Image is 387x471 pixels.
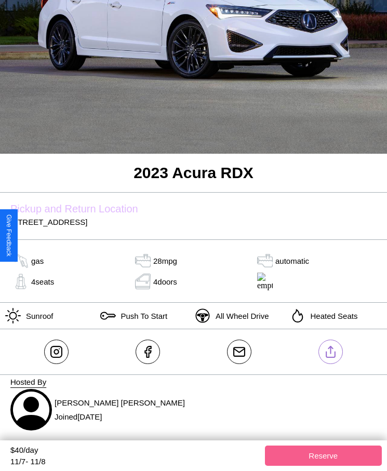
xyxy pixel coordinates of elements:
img: gas [10,274,31,289]
div: Give Feedback [5,214,12,257]
p: Sunroof [21,309,54,323]
p: gas [31,254,44,268]
p: [PERSON_NAME] [PERSON_NAME] [55,396,185,410]
p: 4 seats [31,275,54,289]
div: 11 / 7 - 11 / 8 [10,457,260,466]
img: door [132,274,153,289]
p: Hosted By [10,375,377,389]
p: 4 doors [153,275,177,289]
button: Reserve [265,446,382,466]
p: All Wheel Drive [210,309,269,323]
label: Pickup and Return Location [10,203,377,215]
p: 28 mpg [153,254,177,268]
p: Joined [DATE] [55,410,185,424]
img: empty [255,273,275,290]
p: automatic [275,254,309,268]
p: Heated Seats [305,309,358,323]
div: $ 40 /day [10,446,260,457]
img: gas [10,253,31,268]
img: tank [132,253,153,268]
p: [STREET_ADDRESS] [10,215,377,229]
p: Push To Start [116,309,168,323]
img: gas [255,253,275,268]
